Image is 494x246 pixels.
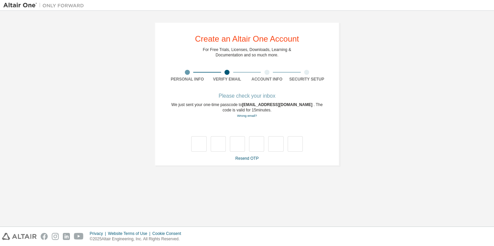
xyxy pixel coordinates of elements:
[41,233,48,240] img: facebook.svg
[2,233,37,240] img: altair_logo.svg
[287,77,327,82] div: Security Setup
[195,35,299,43] div: Create an Altair One Account
[90,236,185,242] p: © 2025 Altair Engineering, Inc. All Rights Reserved.
[74,233,84,240] img: youtube.svg
[52,233,59,240] img: instagram.svg
[167,102,327,118] div: We just sent your one-time passcode to . The code is valid for 15 minutes.
[247,77,287,82] div: Account Info
[167,77,207,82] div: Personal Info
[3,2,87,9] img: Altair One
[108,231,152,236] div: Website Terms of Use
[152,231,185,236] div: Cookie Consent
[237,114,257,117] a: Go back to the registration form
[90,231,108,236] div: Privacy
[235,156,258,161] a: Resend OTP
[203,47,291,58] div: For Free Trials, Licenses, Downloads, Learning & Documentation and so much more.
[63,233,70,240] img: linkedin.svg
[167,94,327,98] div: Please check your inbox
[207,77,247,82] div: Verify Email
[242,102,314,107] span: [EMAIL_ADDRESS][DOMAIN_NAME]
